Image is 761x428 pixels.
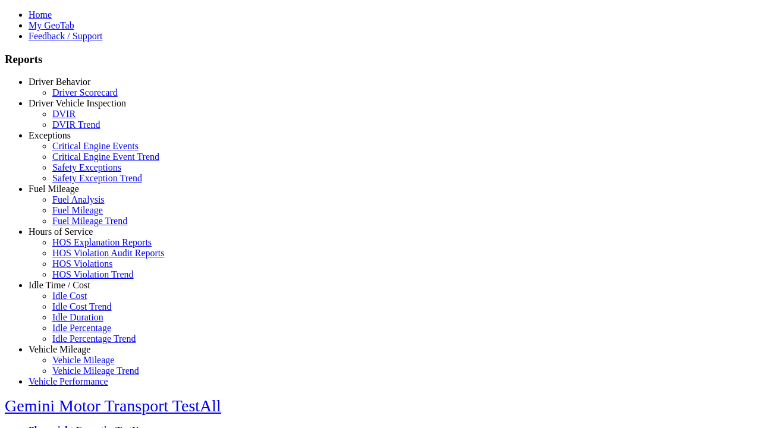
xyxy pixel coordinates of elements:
[52,205,103,215] a: Fuel Mileage
[52,194,105,204] a: Fuel Analysis
[29,31,102,41] a: Feedback / Support
[29,376,108,386] a: Vehicle Performance
[29,280,90,290] a: Idle Time / Cost
[52,152,159,162] a: Critical Engine Event Trend
[52,141,139,151] a: Critical Engine Events
[52,323,111,333] a: Idle Percentage
[29,77,90,87] a: Driver Behavior
[52,216,127,226] a: Fuel Mileage Trend
[52,269,134,279] a: HOS Violation Trend
[52,162,121,172] a: Safety Exceptions
[52,248,165,258] a: HOS Violation Audit Reports
[52,173,142,183] a: Safety Exception Trend
[29,184,79,194] a: Fuel Mileage
[29,20,74,30] a: My GeoTab
[52,301,112,311] a: Idle Cost Trend
[52,87,118,97] a: Driver Scorecard
[52,237,152,247] a: HOS Explanation Reports
[29,226,93,237] a: Hours of Service
[52,355,114,365] a: Vehicle Mileage
[52,333,136,344] a: Idle Percentage Trend
[29,130,71,140] a: Exceptions
[52,119,100,130] a: DVIR Trend
[52,109,76,119] a: DVIR
[52,291,87,301] a: Idle Cost
[5,53,756,66] h3: Reports
[29,98,126,108] a: Driver Vehicle Inspection
[52,312,103,322] a: Idle Duration
[29,10,52,20] a: Home
[52,259,112,269] a: HOS Violations
[5,396,221,415] a: Gemini Motor Transport TestAll
[29,344,90,354] a: Vehicle Mileage
[52,366,139,376] a: Vehicle Mileage Trend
